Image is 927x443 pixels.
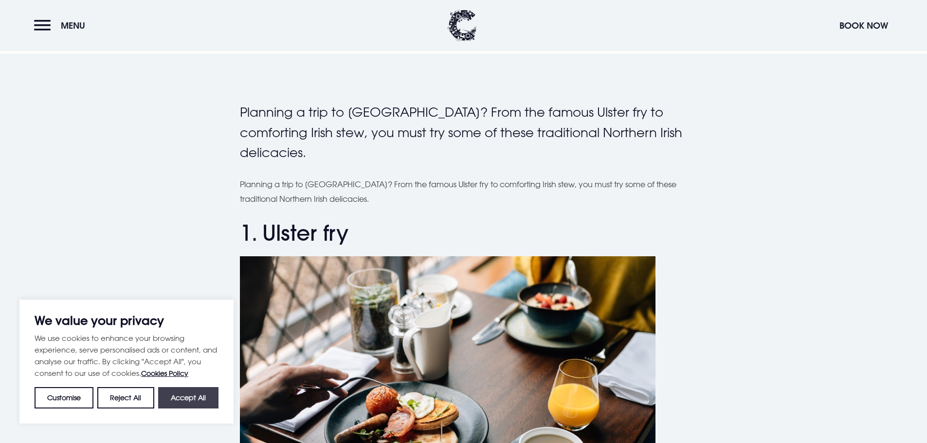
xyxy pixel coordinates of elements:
button: Reject All [97,387,154,408]
img: Clandeboye Lodge [448,10,477,41]
span: Menu [61,20,85,31]
a: Cookies Policy [141,369,188,377]
p: Planning a trip to [GEOGRAPHIC_DATA]? From the famous Ulster fry to comforting Irish stew, you mu... [240,102,688,163]
button: Accept All [158,387,218,408]
p: Planning a trip to [GEOGRAPHIC_DATA]? From the famous Ulster fry to comforting Irish stew, you mu... [240,177,688,207]
p: We use cookies to enhance your browsing experience, serve personalised ads or content, and analys... [35,332,218,379]
div: We value your privacy [19,300,234,424]
button: Book Now [835,15,893,36]
h2: 1. Ulster fry [240,220,688,246]
button: Menu [34,15,90,36]
p: We value your privacy [35,315,218,326]
button: Customise [35,387,93,408]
